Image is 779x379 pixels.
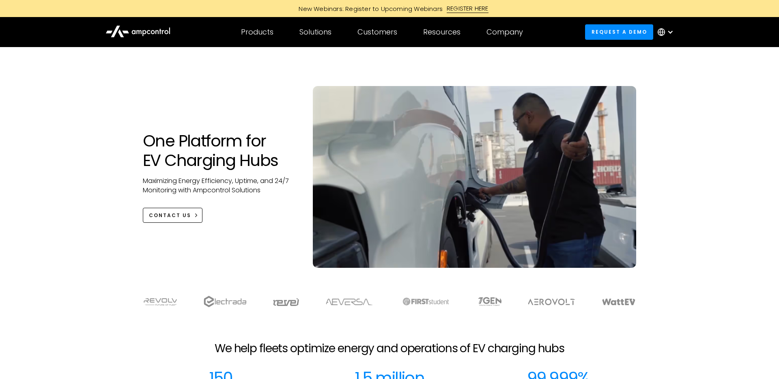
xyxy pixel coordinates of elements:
a: New Webinars: Register to Upcoming WebinarsREGISTER HERE [207,4,572,13]
div: Resources [423,28,461,37]
img: Aerovolt Logo [527,299,576,305]
div: Customers [357,28,397,37]
div: Solutions [299,28,331,37]
p: Maximizing Energy Efficiency, Uptime, and 24/7 Monitoring with Ampcontrol Solutions [143,177,297,195]
img: electrada logo [204,296,246,307]
div: Products [241,28,273,37]
div: CONTACT US [149,212,191,219]
div: Company [486,28,523,37]
h2: We help fleets optimize energy and operations of EV charging hubs [215,342,564,355]
a: Request a demo [585,24,653,39]
a: CONTACT US [143,208,202,223]
div: REGISTER HERE [447,4,488,13]
h1: One Platform for EV Charging Hubs [143,131,297,170]
img: WattEV logo [602,299,636,305]
div: New Webinars: Register to Upcoming Webinars [291,4,447,13]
